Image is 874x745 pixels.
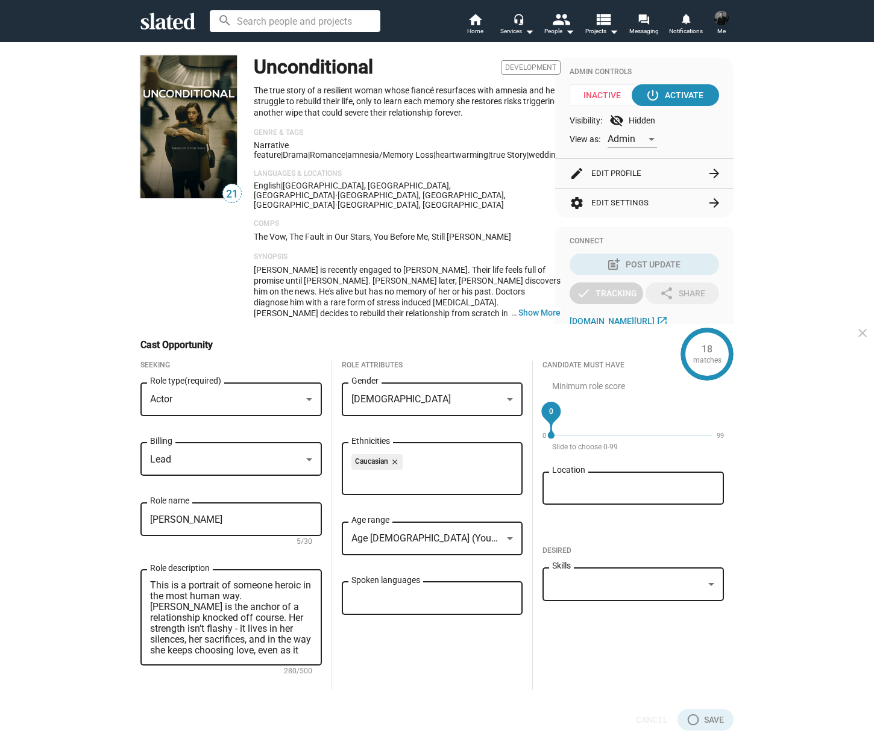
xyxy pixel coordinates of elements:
span: Me [717,24,726,39]
span: Romance [310,150,345,160]
mat-icon: arrow_drop_down [522,24,536,39]
span: | [308,150,310,160]
mat-icon: arrow_drop_down [606,24,621,39]
mat-icon: share [659,286,674,301]
div: Share [659,282,705,304]
span: Save [687,709,724,731]
img: Luke Cheney [714,11,729,25]
span: Inactive [570,84,643,106]
span: · [335,200,338,210]
mat-hint: 280/500 [284,667,312,676]
span: | [433,150,435,160]
mat-icon: arrow_forward [707,196,722,210]
p: The true story of a resilient woman whose fiancé resurfaces with amnesia and her struggle to rebu... [254,85,561,119]
mat-icon: edit [570,166,584,181]
a: Notifications [665,12,707,39]
mat-icon: power_settings_new [646,88,660,102]
span: · [335,190,338,200]
p: The Vow, The Fault in Our Stars, You Before Me, Still [PERSON_NAME] [254,231,561,243]
div: Tracking [576,282,637,304]
span: Messaging [629,24,659,39]
button: Post Update [570,254,719,275]
span: Age [DEMOGRAPHIC_DATA] (Young Adult), Age [DEMOGRAPHIC_DATA] (Adult) [351,532,684,544]
a: [DOMAIN_NAME][URL] [570,314,671,328]
mat-chip: Caucasian [351,454,403,470]
span: Projects [585,24,618,39]
a: Messaging [623,12,665,39]
span: Drama [283,150,308,160]
span: 0 [542,432,546,450]
div: Desired [542,546,724,556]
span: amnesia/memory loss [347,150,433,160]
button: People [538,12,580,39]
span: Actor [150,393,172,405]
span: true story [490,150,527,160]
span: English [254,181,281,190]
span: | [281,181,283,190]
h1: Unconditional [254,54,373,80]
div: Seeking [140,361,322,370]
mat-icon: open_in_new [656,315,668,326]
span: Notifications [669,24,703,39]
span: [DEMOGRAPHIC_DATA] [351,393,451,405]
button: Share [646,282,719,304]
span: Cancel [636,709,668,731]
span: | [345,150,347,160]
button: Activate [632,84,719,106]
span: Narrative feature [254,140,289,160]
span: [DOMAIN_NAME][URL] [570,316,655,326]
span: Admin [608,133,635,145]
p: Synopsis [254,252,561,262]
h3: Cast Opportunity [140,338,230,351]
button: Cancel [626,709,678,731]
span: … [506,307,518,318]
span: [PERSON_NAME] is recently engaged to [PERSON_NAME]. Their life feels full of promise until [PERSO... [254,265,561,416]
span: [GEOGRAPHIC_DATA], [GEOGRAPHIC_DATA] [338,200,504,210]
span: Development [501,60,561,75]
div: Admin Controls [570,67,719,77]
span: 99 [717,432,724,450]
span: | [488,150,490,160]
a: Home [454,12,496,39]
p: Comps [254,219,561,229]
span: [GEOGRAPHIC_DATA], [GEOGRAPHIC_DATA], [GEOGRAPHIC_DATA] [254,181,451,200]
span: 21 [223,186,241,202]
div: Visibility: Hidden [570,113,719,128]
p: Genre & Tags [254,128,561,138]
input: Search people and projects [210,10,380,32]
span: heartwarming [435,150,488,160]
span: View as: [570,134,600,145]
button: Luke CheneyMe [707,8,736,40]
span: [GEOGRAPHIC_DATA], [GEOGRAPHIC_DATA], [GEOGRAPHIC_DATA] [254,190,506,210]
span: | [527,150,529,160]
mat-icon: forum [638,13,649,25]
button: Save [678,709,734,731]
span: Home [467,24,483,39]
mat-icon: close [388,457,399,467]
span: | [281,150,283,160]
mat-icon: view_list [594,10,612,28]
mat-icon: settings [570,196,584,210]
mat-icon: notifications [680,13,691,24]
div: Post Update [609,254,681,275]
button: …Show More [518,307,561,318]
div: Minimum role score [542,380,724,392]
img: Unconditional [140,55,237,198]
div: matches [693,356,722,366]
mat-icon: people [552,10,570,28]
span: 0 [547,405,556,417]
mat-icon: home [468,12,482,26]
mat-icon: visibility_off [609,113,624,128]
mat-icon: close [855,326,870,340]
mat-icon: check [576,286,591,301]
div: Connect [570,237,719,246]
mat-icon: post_add [606,257,621,272]
div: Candidate Must Have [542,361,724,370]
div: People [544,24,574,39]
p: Languages & Locations [254,169,561,179]
div: Services [500,24,534,39]
div: 18 [702,343,712,355]
span: wedding [529,150,561,160]
span: Lead [150,454,171,465]
div: Activate [648,84,703,106]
